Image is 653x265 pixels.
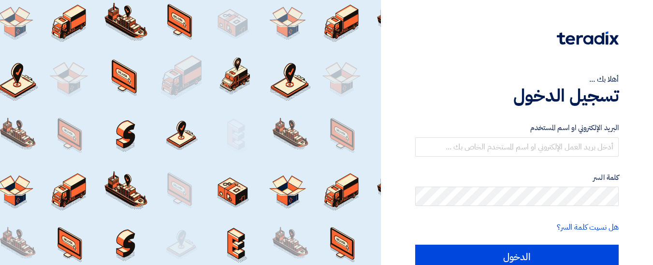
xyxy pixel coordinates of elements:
img: Teradix logo [557,31,619,45]
label: كلمة السر [415,172,619,183]
label: البريد الإلكتروني او اسم المستخدم [415,122,619,133]
h1: تسجيل الدخول [415,85,619,106]
a: هل نسيت كلمة السر؟ [557,221,619,233]
input: أدخل بريد العمل الإلكتروني او اسم المستخدم الخاص بك ... [415,137,619,157]
div: أهلا بك ... [415,74,619,85]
